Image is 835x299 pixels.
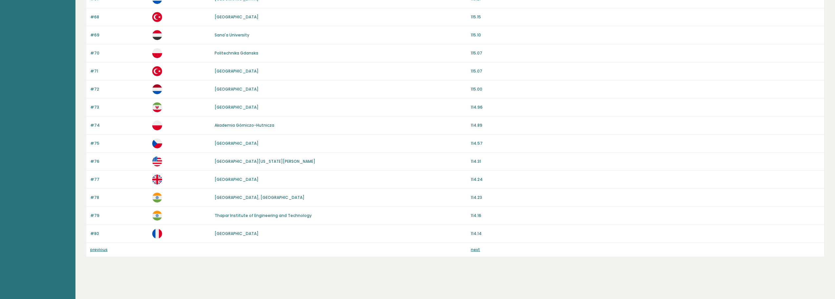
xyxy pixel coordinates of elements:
p: 114.24 [471,177,820,182]
p: 114.14 [471,231,820,237]
p: 115.07 [471,50,820,56]
a: [GEOGRAPHIC_DATA], [GEOGRAPHIC_DATA] [215,195,304,200]
a: [GEOGRAPHIC_DATA] [215,140,259,146]
a: Akademia Górniczo-Hutnicza [215,122,274,128]
p: 114.57 [471,140,820,146]
a: [GEOGRAPHIC_DATA] [215,177,259,182]
p: #78 [90,195,148,201]
p: 114.16 [471,213,820,219]
a: [GEOGRAPHIC_DATA] [215,86,259,92]
p: #77 [90,177,148,182]
img: pl.svg [152,120,162,130]
img: tr.svg [152,12,162,22]
p: 114.89 [471,122,820,128]
p: 115.15 [471,14,820,20]
a: [GEOGRAPHIC_DATA][US_STATE][PERSON_NAME] [215,159,315,164]
p: #76 [90,159,148,164]
img: in.svg [152,211,162,221]
p: 115.00 [471,86,820,92]
p: #72 [90,86,148,92]
p: #73 [90,104,148,110]
img: ir.svg [152,102,162,112]
a: Politechnika Gdanska [215,50,258,56]
img: gb.svg [152,175,162,184]
img: nl.svg [152,84,162,94]
p: 115.07 [471,68,820,74]
p: #69 [90,32,148,38]
a: previous [90,247,108,252]
a: next [471,247,480,252]
img: fr.svg [152,229,162,239]
p: #74 [90,122,148,128]
img: in.svg [152,193,162,203]
p: #70 [90,50,148,56]
a: [GEOGRAPHIC_DATA] [215,68,259,74]
p: 114.96 [471,104,820,110]
img: tr.svg [152,66,162,76]
p: #75 [90,140,148,146]
a: [GEOGRAPHIC_DATA] [215,14,259,20]
img: cz.svg [152,139,162,148]
p: 115.10 [471,32,820,38]
a: [GEOGRAPHIC_DATA] [215,231,259,236]
a: Thapar Institute of Engineering and Technology [215,213,312,218]
a: Sana'a University [215,32,249,38]
p: 114.23 [471,195,820,201]
p: #71 [90,68,148,74]
img: ye.svg [152,30,162,40]
img: pl.svg [152,48,162,58]
p: #68 [90,14,148,20]
img: us.svg [152,157,162,166]
p: 114.31 [471,159,820,164]
p: #79 [90,213,148,219]
a: [GEOGRAPHIC_DATA] [215,104,259,110]
p: #80 [90,231,148,237]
